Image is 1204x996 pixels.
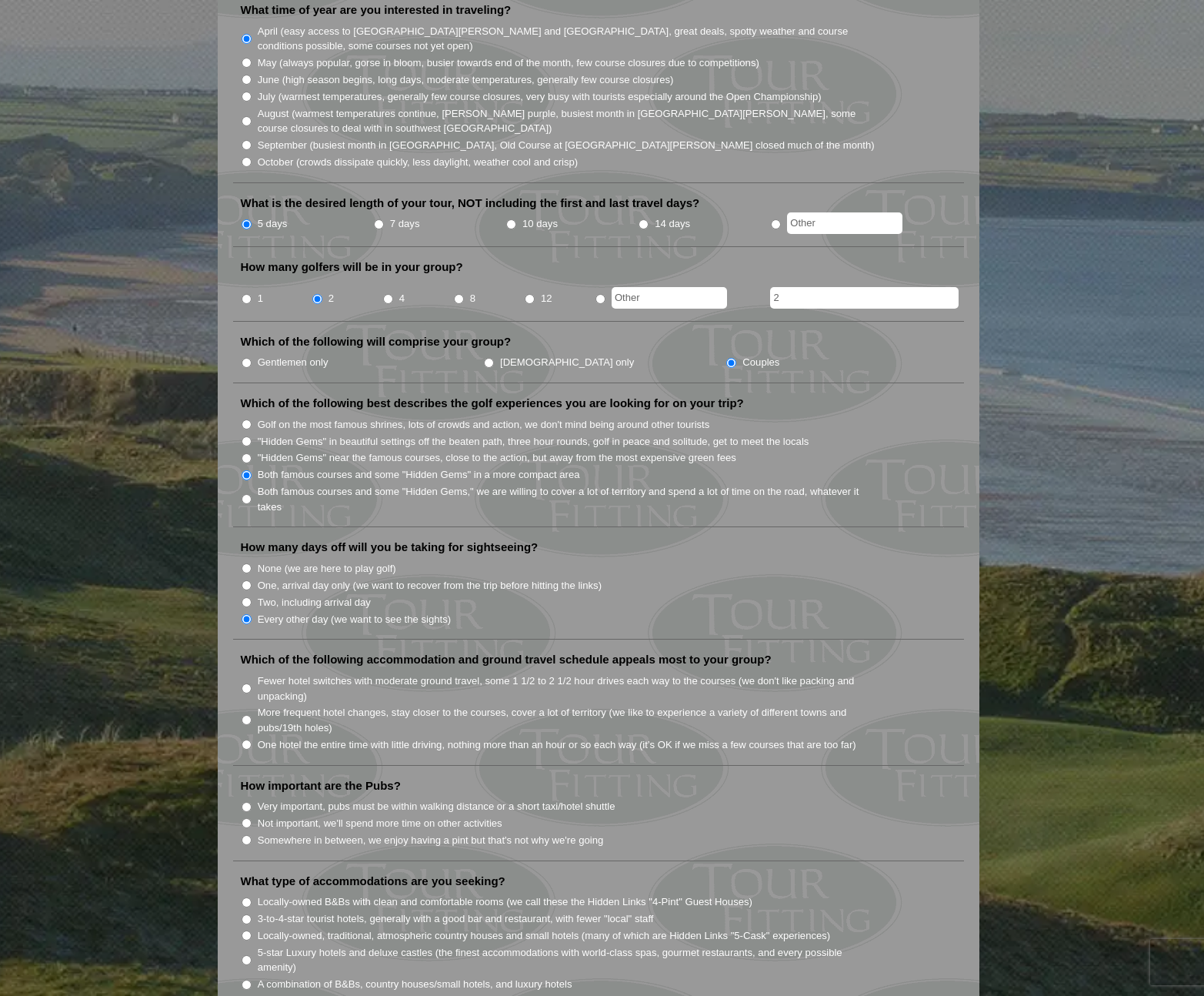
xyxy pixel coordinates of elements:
[390,216,420,232] label: 7 days
[258,673,876,704] label: Fewer hotel switches with moderate ground travel, some 1 1/2 to 2 1/2 hour drives each way to the...
[258,450,736,466] label: "Hidden Gems" near the famous courses, close to the action, but away from the most expensive gree...
[787,212,902,234] input: Other
[241,2,512,18] label: What time of year are you interested in traveling?
[258,467,580,483] label: Both famous courses and some "Hidden Gems" in a more compact area
[770,287,959,309] input: Additional non-golfers? Please specify #
[258,89,822,105] label: July (warmest temperatures, generally few course closures, very busy with tourists especially aro...
[258,216,288,232] label: 5 days
[258,55,759,71] label: May (always popular, gorse in bloom, busier towards end of the month, few course closures due to ...
[258,72,674,88] label: June (high season begins, long days, moderate temperatures, generally few course closures)
[258,561,396,577] label: None (we are here to play golf)
[258,106,876,136] label: August (warmest temperatures continue, [PERSON_NAME] purple, busiest month in [GEOGRAPHIC_DATA][P...
[258,945,876,975] label: 5-star Luxury hotels and deluxe castles (the finest accommodations with world-class spas, gourmet...
[241,874,505,889] label: What type of accommodations are you seeking?
[258,833,604,848] label: Somewhere in between, we enjoy having a pint but that's not why we're going
[258,612,451,627] label: Every other day (we want to see the sights)
[258,434,809,450] label: "Hidden Gems" in beautiful settings off the beaten path, three hour rounds, golf in peace and sol...
[541,291,552,306] label: 12
[470,291,475,306] label: 8
[258,977,572,992] label: A combination of B&Bs, country houses/small hotels, and luxury hotels
[258,816,502,831] label: Not important, we'll spend more time on other activities
[241,778,401,794] label: How important are the Pubs?
[241,540,539,555] label: How many days off will you be taking for sightseeing?
[258,595,371,610] label: Two, including arrival day
[241,196,700,211] label: What is the desired length of your tour, NOT including the first and last travel days?
[241,259,463,275] label: How many golfers will be in your group?
[241,396,744,411] label: Which of the following best describes the golf experiences you are looking for on your trip?
[258,138,875,153] label: September (busiest month in [GEOGRAPHIC_DATA], Old Course at [GEOGRAPHIC_DATA][PERSON_NAME] close...
[258,705,876,735] label: More frequent hotel changes, stay closer to the courses, cover a lot of territory (we like to exp...
[258,24,876,54] label: April (easy access to [GEOGRAPHIC_DATA][PERSON_NAME] and [GEOGRAPHIC_DATA], great deals, spotty w...
[522,216,558,232] label: 10 days
[258,737,856,753] label: One hotel the entire time with little driving, nothing more than an hour or so each way (it’s OK ...
[258,578,602,593] label: One, arrival day only (we want to recover from the trip before hitting the links)
[258,799,615,814] label: Very important, pubs must be within walking distance or a short taxi/hotel shuttle
[258,928,831,944] label: Locally-owned, traditional, atmospheric country houses and small hotels (many of which are Hidden...
[258,291,263,306] label: 1
[241,334,512,349] label: Which of the following will comprise your group?
[258,894,752,910] label: Locally-owned B&Bs with clean and comfortable rooms (we call these the Hidden Links "4-Pint" Gues...
[742,355,779,370] label: Couples
[241,652,772,667] label: Which of the following accommodation and ground travel schedule appeals most to your group?
[329,291,334,306] label: 2
[258,911,654,927] label: 3-to-4-star tourist hotels, generally with a good bar and restaurant, with fewer "local" staff
[258,484,876,514] label: Both famous courses and some "Hidden Gems," we are willing to cover a lot of territory and spend ...
[258,355,329,370] label: Gentlemen only
[612,287,727,309] input: Other
[258,155,579,170] label: October (crowds dissipate quickly, less daylight, weather cool and crisp)
[399,291,405,306] label: 4
[500,355,634,370] label: [DEMOGRAPHIC_DATA] only
[258,417,710,433] label: Golf on the most famous shrines, lots of crowds and action, we don't mind being around other tour...
[655,216,690,232] label: 14 days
